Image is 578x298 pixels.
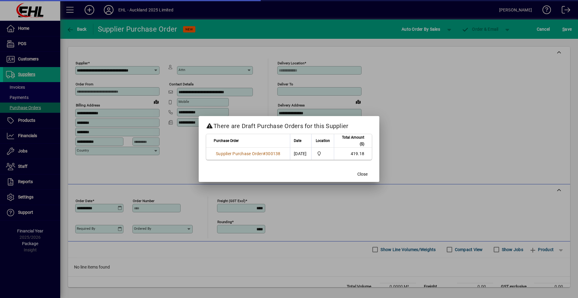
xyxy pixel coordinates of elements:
td: 419.18 [334,148,372,160]
span: Location [316,137,330,144]
span: Purchase Order [214,137,239,144]
span: Date [294,137,301,144]
span: Total Amount ($) [338,134,364,147]
button: Close [353,169,372,180]
span: # [263,151,266,156]
a: Supplier Purchase Order#300138 [214,150,283,157]
span: 300138 [266,151,281,156]
span: Supplier Purchase Order [216,151,263,156]
h2: There are Draft Purchase Orders for this Supplier [199,116,379,134]
span: Close [357,171,368,177]
td: [DATE] [290,148,311,160]
span: EHL AUCKLAND [315,150,330,157]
